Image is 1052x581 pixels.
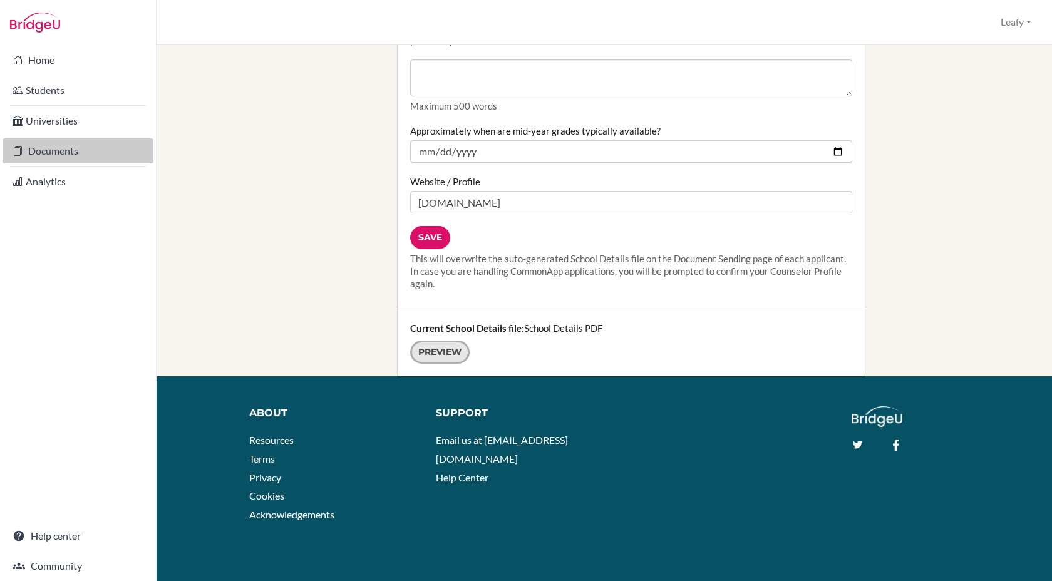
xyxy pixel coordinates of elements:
a: Privacy [249,471,281,483]
div: School Details PDF [398,309,865,376]
strong: Current School Details file: [410,322,524,334]
a: Cookies [249,490,284,501]
img: logo_white@2x-f4f0deed5e89b7ecb1c2cc34c3e3d731f90f0f143d5ea2071677605dd97b5244.png [852,406,902,427]
a: Help Center [436,471,488,483]
div: About [249,406,418,421]
a: Email us at [EMAIL_ADDRESS][DOMAIN_NAME] [436,434,568,465]
button: Leafy [995,11,1037,34]
a: Community [3,553,153,578]
div: Support [436,406,594,421]
div: This will overwrite the auto-generated School Details file on the Document Sending page of each a... [410,252,852,290]
a: Analytics [3,169,153,194]
label: Website / Profile [410,175,480,188]
input: Save [410,226,450,249]
a: Help center [3,523,153,548]
img: Bridge-U [10,13,60,33]
a: Acknowledgements [249,508,334,520]
a: Students [3,78,153,103]
a: Preview [410,341,470,364]
a: Home [3,48,153,73]
a: Universities [3,108,153,133]
a: Resources [249,434,294,446]
p: Maximum 500 words [410,100,852,112]
a: Terms [249,453,275,465]
label: Approximately when are mid-year grades typically available? [410,125,661,137]
a: Documents [3,138,153,163]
